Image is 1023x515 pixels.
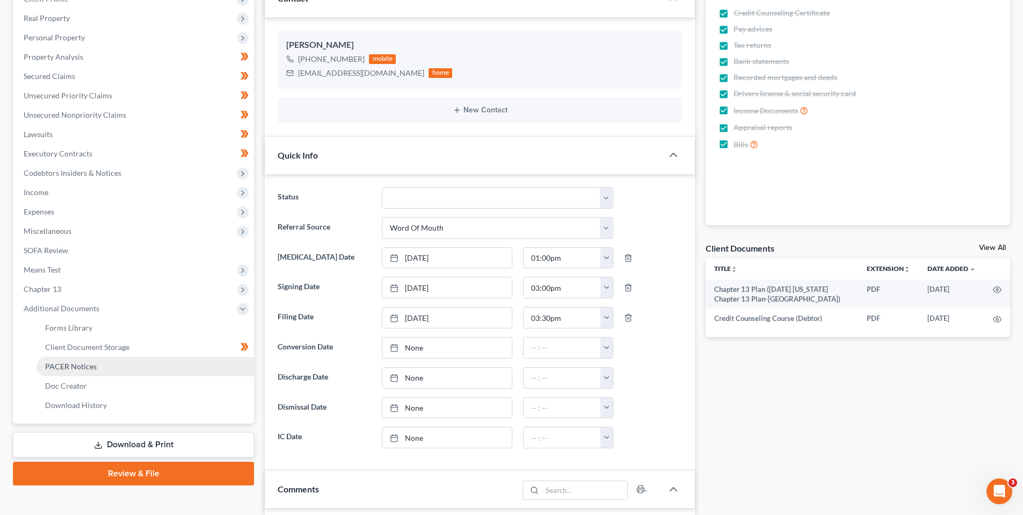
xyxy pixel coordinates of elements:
iframe: Intercom live chat [986,478,1012,504]
span: Income [24,188,48,197]
label: Signing Date [272,277,376,298]
span: Appraisal reports [734,122,792,133]
a: PACER Notices [37,357,254,376]
span: Codebtors Insiders & Notices [24,168,121,177]
span: Secured Claims [24,71,75,81]
a: Client Document Storage [37,338,254,357]
a: [DATE] [382,277,512,298]
a: Unsecured Priority Claims [15,86,254,105]
td: PDF [858,280,919,309]
span: PACER Notices [45,362,97,371]
label: Status [272,187,376,209]
label: IC Date [272,427,376,448]
span: Personal Property [24,33,85,42]
div: home [429,68,452,78]
input: -- : -- [524,307,601,328]
input: -- : -- [524,427,601,448]
a: Titleunfold_more [714,264,737,273]
button: New Contact [286,106,673,115]
a: View All [979,244,1006,252]
input: Search... [542,481,628,499]
a: Extensionunfold_more [867,264,910,273]
a: None [382,398,512,418]
input: -- : -- [524,248,601,268]
span: Income Documents [734,105,798,116]
a: Doc Creator [37,376,254,396]
a: Download & Print [13,432,254,457]
td: [DATE] [919,280,984,309]
span: 3 [1009,478,1017,487]
a: [DATE] [382,248,512,268]
span: Client Document Storage [45,342,129,352]
i: expand_more [969,266,976,273]
div: [EMAIL_ADDRESS][DOMAIN_NAME] [298,68,424,78]
span: Recorded mortgages and deeds [734,72,837,83]
span: Bills [734,139,748,150]
span: Comments [278,484,319,494]
span: Executory Contracts [24,149,92,158]
input: -- : -- [524,277,601,298]
a: Executory Contracts [15,144,254,163]
a: Date Added expand_more [927,264,976,273]
span: Real Property [24,13,70,23]
a: [DATE] [382,307,512,328]
span: Tax returns [734,40,771,51]
a: None [382,338,512,358]
i: unfold_more [904,266,910,273]
a: Lawsuits [15,125,254,144]
a: Review & File [13,462,254,485]
span: Drivers license & social security card [734,88,856,99]
a: None [382,368,512,388]
span: Means Test [24,265,61,274]
label: Referral Source [272,217,376,239]
span: Credit Counseling Certificate [734,8,830,18]
label: [MEDICAL_DATA] Date [272,247,376,269]
a: Property Analysis [15,47,254,67]
input: -- : -- [524,398,601,418]
span: Additional Documents [24,304,99,313]
div: [PHONE_NUMBER] [298,54,365,65]
label: Conversion Date [272,337,376,359]
span: Quick Info [278,150,318,160]
span: Unsecured Priority Claims [24,91,112,100]
span: SOFA Review [24,246,68,255]
span: Forms Library [45,323,92,332]
span: Doc Creator [45,381,87,390]
td: Chapter 13 Plan ([DATE] [US_STATE] Chapter 13 Plan-[GEOGRAPHIC_DATA]) [706,280,858,309]
a: SOFA Review [15,241,254,260]
td: Credit Counseling Course (Debtor) [706,309,858,328]
div: mobile [369,54,396,64]
span: Lawsuits [24,130,53,139]
span: Chapter 13 [24,284,61,294]
input: -- : -- [524,368,601,388]
span: Bank statements [734,56,789,67]
i: unfold_more [731,266,737,273]
td: [DATE] [919,309,984,328]
div: [PERSON_NAME] [286,39,673,52]
span: Property Analysis [24,52,83,61]
span: Miscellaneous [24,226,71,235]
label: Dismissal Date [272,397,376,419]
span: Pay advices [734,24,772,34]
span: Expenses [24,207,54,216]
label: Discharge Date [272,367,376,389]
a: None [382,427,512,448]
div: Client Documents [706,242,774,254]
label: Filing Date [272,307,376,328]
a: Download History [37,396,254,415]
input: -- : -- [524,338,601,358]
span: Unsecured Nonpriority Claims [24,110,126,119]
td: PDF [858,309,919,328]
a: Secured Claims [15,67,254,86]
a: Forms Library [37,318,254,338]
a: Unsecured Nonpriority Claims [15,105,254,125]
span: Download History [45,400,107,410]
